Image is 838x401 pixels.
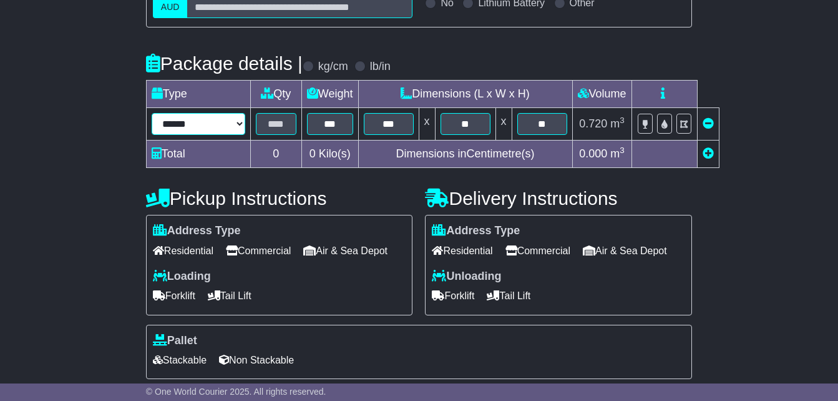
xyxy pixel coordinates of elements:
[303,241,387,260] span: Air & Sea Depot
[703,117,714,130] a: Remove this item
[487,286,530,305] span: Tail Lift
[610,147,625,160] span: m
[301,141,358,168] td: Kilo(s)
[358,141,572,168] td: Dimensions in Centimetre(s)
[250,81,301,108] td: Qty
[219,350,294,370] span: Non Stackable
[583,241,667,260] span: Air & Sea Depot
[579,117,607,130] span: 0.720
[146,53,303,74] h4: Package details |
[146,387,326,397] span: © One World Courier 2025. All rights reserved.
[495,108,512,141] td: x
[505,241,570,260] span: Commercial
[153,270,211,284] label: Loading
[153,350,207,370] span: Stackable
[153,334,197,348] label: Pallet
[146,81,250,108] td: Type
[153,286,195,305] span: Forklift
[146,188,413,209] h4: Pickup Instructions
[309,147,316,160] span: 0
[153,241,213,260] span: Residential
[572,81,631,108] td: Volume
[153,224,241,238] label: Address Type
[226,241,291,260] span: Commercial
[146,141,250,168] td: Total
[579,147,607,160] span: 0.000
[425,188,692,209] h4: Delivery Instructions
[208,286,251,305] span: Tail Lift
[432,241,492,260] span: Residential
[370,60,391,74] label: lb/in
[432,270,501,284] label: Unloading
[432,224,520,238] label: Address Type
[620,116,625,125] sup: 3
[432,286,474,305] span: Forklift
[610,117,625,130] span: m
[358,81,572,108] td: Dimensions (L x W x H)
[301,81,358,108] td: Weight
[703,147,714,160] a: Add new item
[318,60,348,74] label: kg/cm
[620,146,625,155] sup: 3
[419,108,435,141] td: x
[250,141,301,168] td: 0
